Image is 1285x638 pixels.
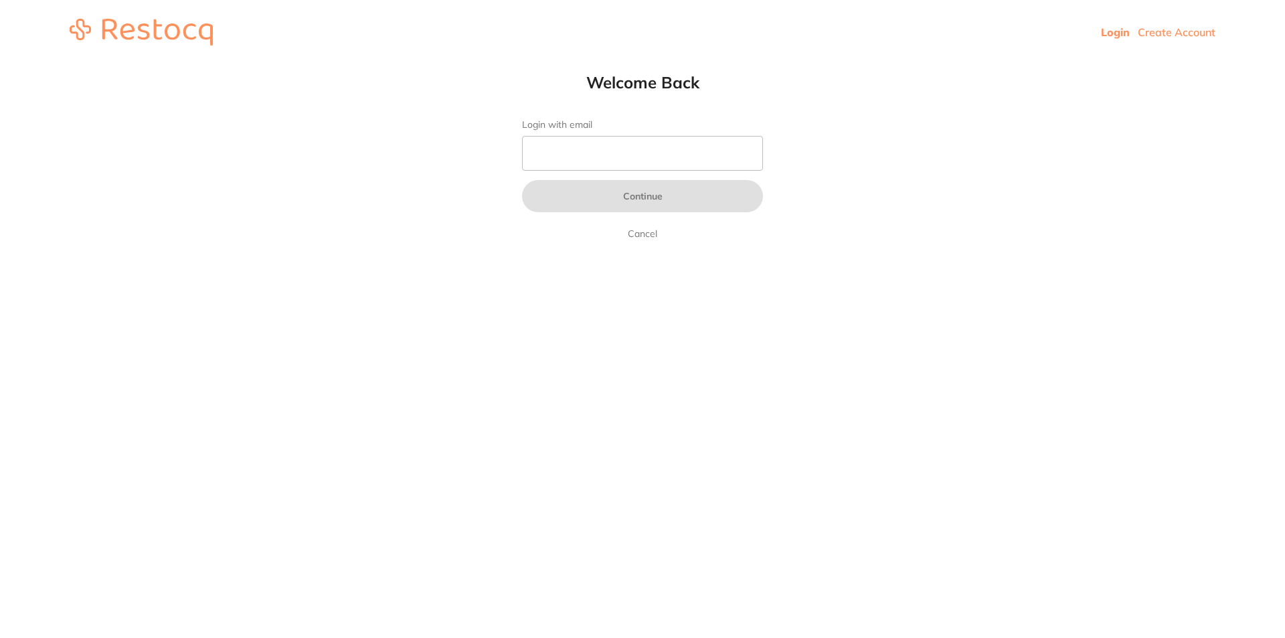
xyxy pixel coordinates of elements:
[1101,25,1130,39] a: Login
[625,226,660,242] a: Cancel
[1138,25,1215,39] a: Create Account
[495,72,790,92] h1: Welcome Back
[522,180,763,212] button: Continue
[522,119,763,131] label: Login with email
[70,19,213,46] img: restocq_logo.svg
